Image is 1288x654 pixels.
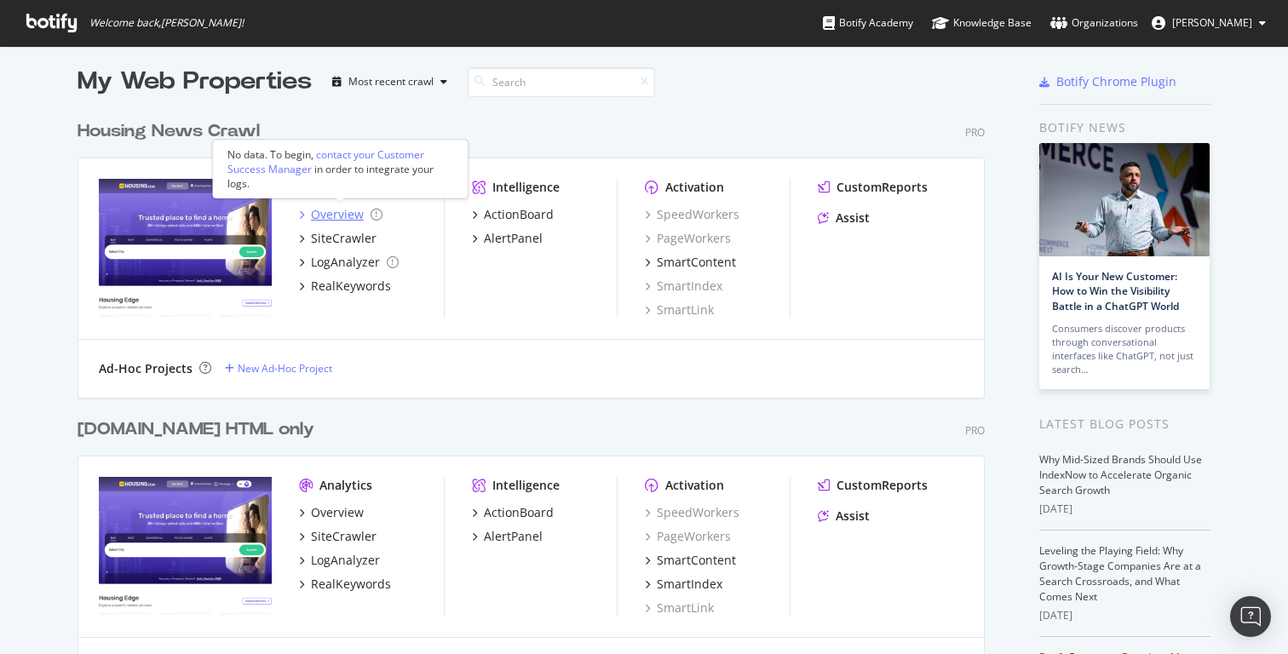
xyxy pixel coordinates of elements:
a: RealKeywords [299,278,391,295]
div: Overview [311,504,364,521]
div: No data. To begin, in order to integrate your logs. [227,147,454,191]
div: SmartContent [657,552,736,569]
a: SmartIndex [645,576,722,593]
div: Consumers discover products through conversational interfaces like ChatGPT, not just search… [1052,322,1197,376]
a: Housing News Crawl [78,119,267,144]
a: AI Is Your New Customer: How to Win the Visibility Battle in a ChatGPT World [1052,269,1179,313]
button: Most recent crawl [325,68,454,95]
a: ActionBoard [472,206,554,223]
input: Search [468,67,655,97]
div: LogAnalyzer [311,254,380,271]
div: Overview [311,206,364,223]
div: My Web Properties [78,65,312,99]
a: [DOMAIN_NAME] HTML only [78,417,321,442]
img: AI Is Your New Customer: How to Win the Visibility Battle in a ChatGPT World [1039,143,1210,256]
div: Intelligence [492,179,560,196]
a: PageWorkers [645,230,731,247]
a: New Ad-Hoc Project [225,361,332,376]
a: LogAnalyzer [299,254,399,271]
a: SmartLink [645,301,714,318]
div: AlertPanel [484,230,543,247]
a: AlertPanel [472,230,543,247]
a: PageWorkers [645,528,731,545]
a: Overview [299,504,364,521]
a: Assist [818,508,870,525]
div: ActionBoard [484,504,554,521]
a: LogAnalyzer [299,552,380,569]
div: RealKeywords [311,278,391,295]
a: Why Mid-Sized Brands Should Use IndexNow to Accelerate Organic Search Growth [1039,452,1202,497]
div: SmartIndex [657,576,722,593]
div: CustomReports [837,477,928,494]
a: Assist [818,209,870,227]
div: SiteCrawler [311,230,377,247]
a: Botify Chrome Plugin [1039,73,1176,90]
a: SpeedWorkers [645,206,739,223]
a: CustomReports [818,179,928,196]
div: [DOMAIN_NAME] HTML only [78,417,314,442]
div: contact your Customer Success Manager [227,147,424,176]
div: Open Intercom Messenger [1230,596,1271,637]
a: SmartLink [645,599,714,617]
div: Botify news [1039,118,1210,137]
a: Overview [299,206,382,223]
a: SmartContent [645,552,736,569]
div: Assist [836,209,870,227]
div: Latest Blog Posts [1039,415,1210,433]
a: CustomReports [818,477,928,494]
div: Intelligence [492,477,560,494]
div: [DATE] [1039,502,1210,517]
div: ActionBoard [484,206,554,223]
div: SiteCrawler [311,528,377,545]
a: SiteCrawler [299,230,377,247]
div: Activation [665,179,724,196]
div: Activation [665,477,724,494]
a: SiteCrawler [299,528,377,545]
div: [DATE] [1039,608,1210,623]
div: Botify Chrome Plugin [1056,73,1176,90]
a: SmartContent [645,254,736,271]
div: Housing News Crawl [78,119,260,144]
div: Pro [965,423,985,438]
img: Housing News Crawl [99,179,272,317]
a: AlertPanel [472,528,543,545]
div: Pro [965,125,985,140]
div: New Ad-Hoc Project [238,361,332,376]
div: Analytics [319,477,372,494]
img: www.Housing.com [99,477,272,615]
div: Ad-Hoc Projects [99,360,193,377]
a: SpeedWorkers [645,504,739,521]
div: RealKeywords [311,576,391,593]
div: AlertPanel [484,528,543,545]
div: Most recent crawl [348,77,434,87]
div: LogAnalyzer [311,552,380,569]
a: ActionBoard [472,504,554,521]
a: Leveling the Playing Field: Why Growth-Stage Companies Are at a Search Crossroads, and What Comes... [1039,543,1201,604]
div: Assist [836,508,870,525]
div: CustomReports [837,179,928,196]
a: RealKeywords [299,576,391,593]
div: SmartContent [657,254,736,271]
a: SmartIndex [645,278,722,295]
